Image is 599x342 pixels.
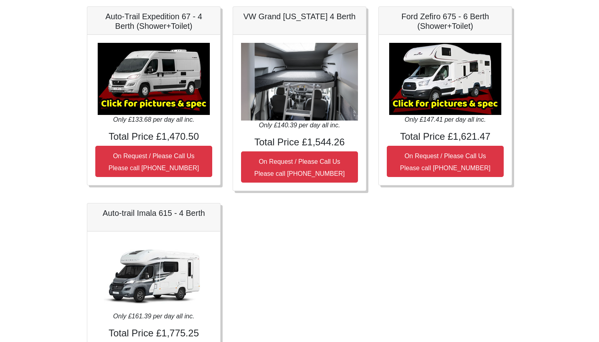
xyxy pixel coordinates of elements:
[241,43,358,121] img: VW Grand California 4 Berth
[400,153,490,171] small: On Request / Please Call Us Please call [PHONE_NUMBER]
[95,146,212,177] button: On Request / Please Call UsPlease call [PHONE_NUMBER]
[389,43,501,115] img: Ford Zefiro 675 - 6 Berth (Shower+Toilet)
[109,153,199,171] small: On Request / Please Call Us Please call [PHONE_NUMBER]
[259,122,340,129] i: Only £140.39 per day all inc.
[241,151,358,183] button: On Request / Please Call UsPlease call [PHONE_NUMBER]
[95,131,212,143] h4: Total Price £1,470.50
[98,239,210,312] img: Auto-trail Imala 615 - 4 Berth
[387,131,504,143] h4: Total Price £1,621.47
[241,12,358,21] h5: VW Grand [US_STATE] 4 Berth
[254,158,345,177] small: On Request / Please Call Us Please call [PHONE_NUMBER]
[113,116,195,123] i: Only £133.68 per day all inc.
[387,146,504,177] button: On Request / Please Call UsPlease call [PHONE_NUMBER]
[113,313,195,320] i: Only £161.39 per day all inc.
[95,12,212,31] h5: Auto-Trail Expedition 67 - 4 Berth (Shower+Toilet)
[98,43,210,115] img: Auto-Trail Expedition 67 - 4 Berth (Shower+Toilet)
[95,328,212,339] h4: Total Price £1,775.25
[405,116,486,123] i: Only £147.41 per day all inc.
[387,12,504,31] h5: Ford Zefiro 675 - 6 Berth (Shower+Toilet)
[95,208,212,218] h5: Auto-trail Imala 615 - 4 Berth
[241,137,358,148] h4: Total Price £1,544.26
